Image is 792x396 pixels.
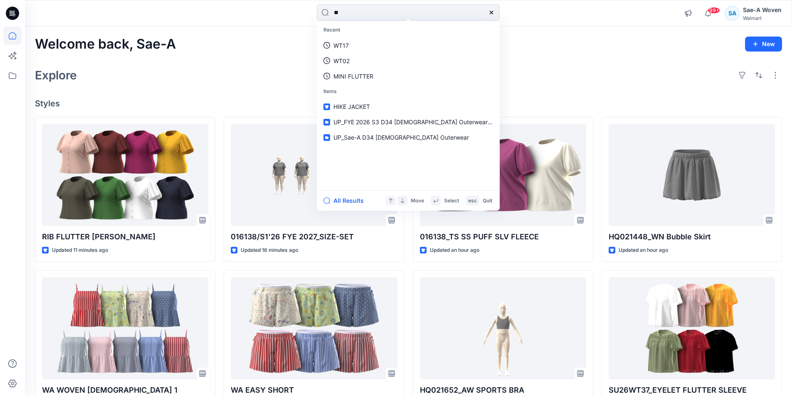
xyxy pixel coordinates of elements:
p: SU26WT37_EYELET FLUTTER SLEEVE [609,384,775,396]
p: HQ021652_AW SPORTS BRA [420,384,586,396]
p: Updated an hour ago [619,246,668,255]
p: WA EASY SHORT [231,384,397,396]
a: UP_FYE 2026 S3 D34 [DEMOGRAPHIC_DATA] Outerwear Ozark Trail [318,114,498,130]
a: SU26WT37_EYELET FLUTTER SLEEVE [609,277,775,380]
p: Quit [483,197,492,205]
a: RIB FLUTTER HENLEY [42,124,208,226]
p: WT02 [333,57,350,65]
p: Updated an hour ago [430,246,479,255]
a: MINI FLUTTER [318,69,498,84]
a: WT17 [318,38,498,53]
span: HIKE JACKET [333,103,370,110]
div: Walmart [743,15,782,21]
a: 016138/S1'26 FYE 2027_SIZE-SET [231,124,397,226]
p: esc [468,197,477,205]
button: All Results [323,196,369,206]
p: RIB FLUTTER [PERSON_NAME] [42,231,208,243]
span: 99+ [708,7,720,14]
a: UP_Sae-A D34 [DEMOGRAPHIC_DATA] Outerwear [318,130,498,145]
p: Move [411,197,424,205]
p: 016138_TS SS PUFF SLV FLEECE [420,231,586,243]
span: UP_FYE 2026 S3 D34 [DEMOGRAPHIC_DATA] Outerwear Ozark Trail [333,118,519,125]
p: HQ021448_WN Bubble Skirt [609,231,775,243]
a: WA WOVEN CAMI 1 [42,277,208,380]
div: Sae-A Woven [743,5,782,15]
p: Select [444,197,459,205]
h2: Welcome back, Sae-A [35,37,176,52]
p: Updated 16 minutes ago [241,246,298,255]
span: UP_Sae-A D34 [DEMOGRAPHIC_DATA] Outerwear [333,134,469,141]
p: 016138/S1'26 FYE 2027_SIZE-SET [231,231,397,243]
a: WA EASY SHORT [231,277,397,380]
p: MINI FLUTTER [333,72,373,81]
a: 016138_TS SS PUFF SLV FLEECE [420,124,586,226]
p: Items [318,84,498,99]
button: New [745,37,782,52]
p: Recent [318,22,498,38]
a: WT02 [318,53,498,69]
h2: Explore [35,69,77,82]
p: WT17 [333,41,349,50]
a: HQ021652_AW SPORTS BRA [420,277,586,380]
div: SA [725,6,740,21]
p: Updated 11 minutes ago [52,246,108,255]
p: WA WOVEN [DEMOGRAPHIC_DATA] 1 [42,384,208,396]
a: HIKE JACKET [318,99,498,114]
h4: Styles [35,98,782,108]
a: HQ021448_WN Bubble Skirt [609,124,775,226]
